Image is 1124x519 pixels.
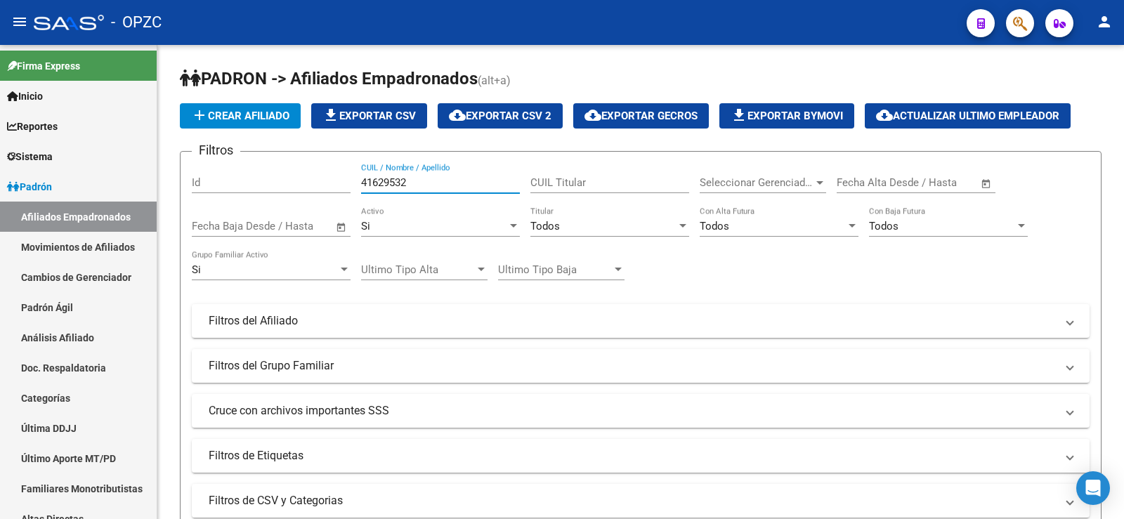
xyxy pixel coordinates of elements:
[584,107,601,124] mat-icon: cloud_download
[322,110,416,122] span: Exportar CSV
[192,140,240,160] h3: Filtros
[209,313,1056,329] mat-panel-title: Filtros del Afiliado
[7,149,53,164] span: Sistema
[837,176,894,189] input: Fecha inicio
[209,493,1056,508] mat-panel-title: Filtros de CSV y Categorias
[869,220,898,232] span: Todos
[192,484,1090,518] mat-expansion-panel-header: Filtros de CSV y Categorias
[209,358,1056,374] mat-panel-title: Filtros del Grupo Familiar
[865,103,1071,129] button: Actualizar ultimo Empleador
[7,179,52,195] span: Padrón
[192,304,1090,338] mat-expansion-panel-header: Filtros del Afiliado
[979,176,995,192] button: Open calendar
[530,220,560,232] span: Todos
[7,58,80,74] span: Firma Express
[584,110,698,122] span: Exportar GECROS
[906,176,974,189] input: Fecha fin
[180,103,301,129] button: Crear Afiliado
[876,107,893,124] mat-icon: cloud_download
[719,103,854,129] button: Exportar Bymovi
[876,110,1059,122] span: Actualizar ultimo Empleador
[322,107,339,124] mat-icon: file_download
[209,403,1056,419] mat-panel-title: Cruce con archivos importantes SSS
[192,439,1090,473] mat-expansion-panel-header: Filtros de Etiquetas
[449,110,551,122] span: Exportar CSV 2
[361,220,370,232] span: Si
[1096,13,1113,30] mat-icon: person
[180,69,478,88] span: PADRON -> Afiliados Empadronados
[334,219,350,235] button: Open calendar
[498,263,612,276] span: Ultimo Tipo Baja
[192,349,1090,383] mat-expansion-panel-header: Filtros del Grupo Familiar
[731,110,843,122] span: Exportar Bymovi
[1076,471,1110,505] div: Open Intercom Messenger
[192,220,249,232] input: Fecha inicio
[11,13,28,30] mat-icon: menu
[478,74,511,87] span: (alt+a)
[700,220,729,232] span: Todos
[192,394,1090,428] mat-expansion-panel-header: Cruce con archivos importantes SSS
[209,448,1056,464] mat-panel-title: Filtros de Etiquetas
[7,88,43,104] span: Inicio
[731,107,747,124] mat-icon: file_download
[311,103,427,129] button: Exportar CSV
[449,107,466,124] mat-icon: cloud_download
[700,176,813,189] span: Seleccionar Gerenciador
[261,220,329,232] input: Fecha fin
[111,7,162,38] span: - OPZC
[191,110,289,122] span: Crear Afiliado
[361,263,475,276] span: Ultimo Tipo Alta
[191,107,208,124] mat-icon: add
[7,119,58,134] span: Reportes
[438,103,563,129] button: Exportar CSV 2
[573,103,709,129] button: Exportar GECROS
[192,263,201,276] span: Si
